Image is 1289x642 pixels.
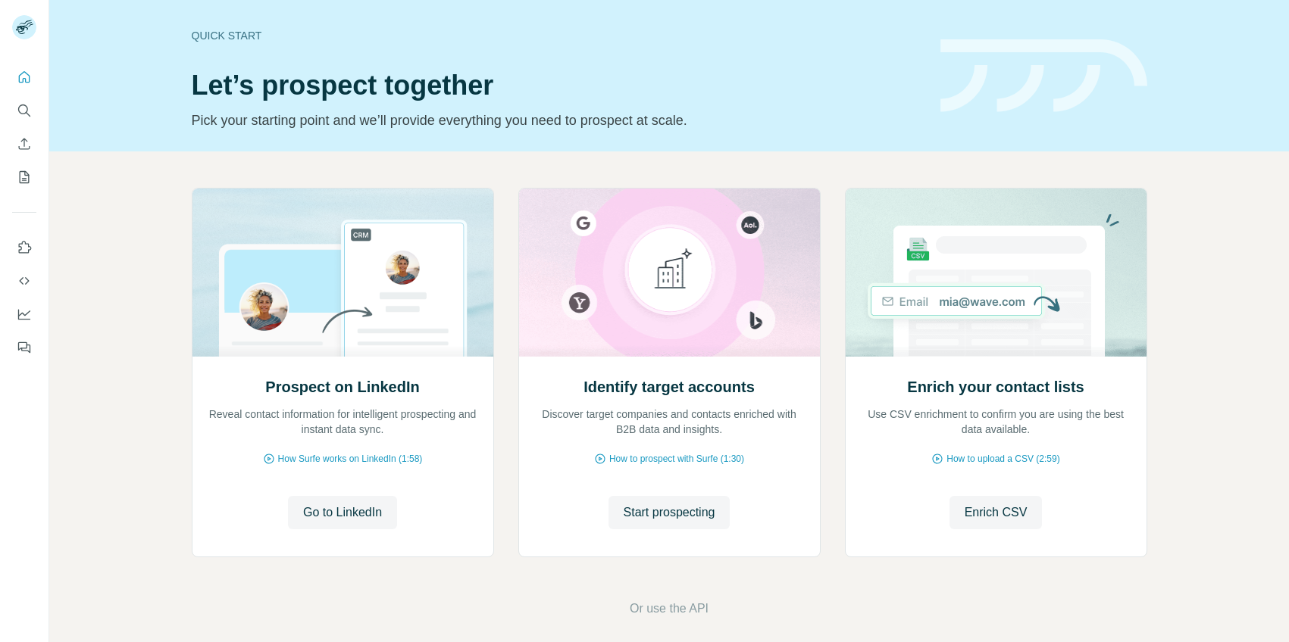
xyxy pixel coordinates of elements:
[192,189,494,357] img: Prospect on LinkedIn
[265,376,419,397] h2: Prospect on LinkedIn
[12,301,36,328] button: Dashboard
[208,407,478,437] p: Reveal contact information for intelligent prospecting and instant data sync.
[940,39,1147,113] img: banner
[192,70,922,101] h1: Let’s prospect together
[965,503,1028,522] span: Enrich CSV
[288,496,397,529] button: Go to LinkedIn
[12,130,36,157] button: Enrich CSV
[192,28,922,43] div: Quick start
[192,110,922,131] p: Pick your starting point and we’ll provide everything you need to prospect at scale.
[950,496,1043,529] button: Enrich CSV
[946,452,1059,466] span: How to upload a CSV (2:59)
[624,503,715,522] span: Start prospecting
[12,334,36,361] button: Feedback
[534,407,805,437] p: Discover target companies and contacts enriched with B2B data and insights.
[12,267,36,295] button: Use Surfe API
[518,189,821,357] img: Identify target accounts
[609,452,744,466] span: How to prospect with Surfe (1:30)
[303,503,382,522] span: Go to LinkedIn
[861,407,1131,437] p: Use CSV enrichment to confirm you are using the best data available.
[12,164,36,191] button: My lists
[845,189,1147,357] img: Enrich your contact lists
[12,64,36,91] button: Quick start
[609,496,731,529] button: Start prospecting
[583,376,755,397] h2: Identify target accounts
[278,452,423,466] span: How Surfe works on LinkedIn (1:58)
[907,376,1084,397] h2: Enrich your contact lists
[12,234,36,261] button: Use Surfe on LinkedIn
[630,600,709,618] button: Or use the API
[12,97,36,124] button: Search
